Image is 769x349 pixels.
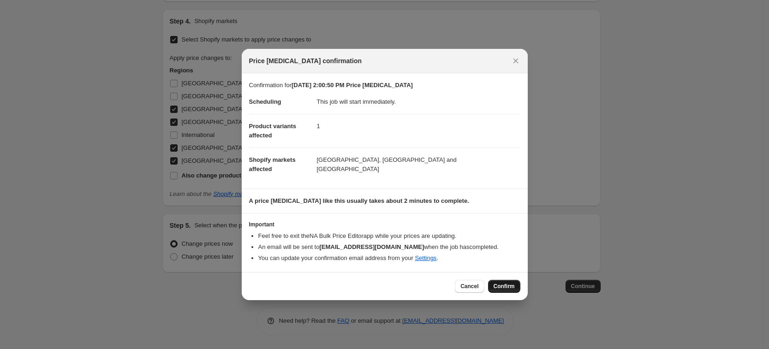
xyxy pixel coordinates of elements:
[415,254,436,261] a: Settings
[292,82,413,89] b: [DATE] 2:00:50 PM Price [MEDICAL_DATA]
[488,280,520,293] button: Confirm
[249,221,520,228] h3: Important
[258,231,520,241] li: Feel free to exit the NA Bulk Price Editor app while your prices are updating.
[317,148,520,181] dd: [GEOGRAPHIC_DATA], [GEOGRAPHIC_DATA] and [GEOGRAPHIC_DATA]
[317,114,520,138] dd: 1
[249,123,297,139] span: Product variants affected
[258,254,520,263] li: You can update your confirmation email address from your .
[509,54,522,67] button: Close
[258,243,520,252] li: An email will be sent to when the job has completed .
[319,243,424,250] b: [EMAIL_ADDRESS][DOMAIN_NAME]
[494,283,515,290] span: Confirm
[249,197,469,204] b: A price [MEDICAL_DATA] like this usually takes about 2 minutes to complete.
[249,156,296,172] span: Shopify markets affected
[460,283,478,290] span: Cancel
[249,98,281,105] span: Scheduling
[249,81,520,90] p: Confirmation for
[249,56,362,65] span: Price [MEDICAL_DATA] confirmation
[317,90,520,114] dd: This job will start immediately.
[455,280,484,293] button: Cancel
